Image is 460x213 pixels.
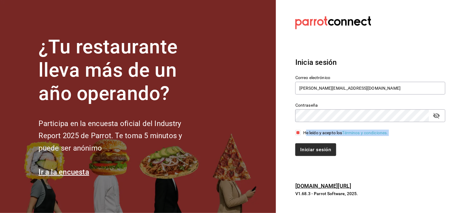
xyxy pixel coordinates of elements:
a: [DOMAIN_NAME][URL] [295,183,351,189]
h2: Participa en la encuesta oficial del Industry Report 2025 de Parrot. Te toma 5 minutos y puede se... [39,118,202,155]
a: Términos y condiciones. [342,130,388,135]
label: Correo electrónico [295,76,445,80]
div: He leído y acepto los [303,130,388,136]
h1: ¿Tu restaurante lleva más de un año operando? [39,35,202,105]
h3: Inicia sesión [295,57,445,68]
input: Ingresa tu correo electrónico [295,82,445,95]
a: Ir a la encuesta [39,168,89,176]
button: passwordField [431,111,442,121]
p: V1.68.3 - Parrot Software, 2025. [295,191,445,197]
label: Contraseña [295,103,445,108]
button: Iniciar sesión [295,143,336,156]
